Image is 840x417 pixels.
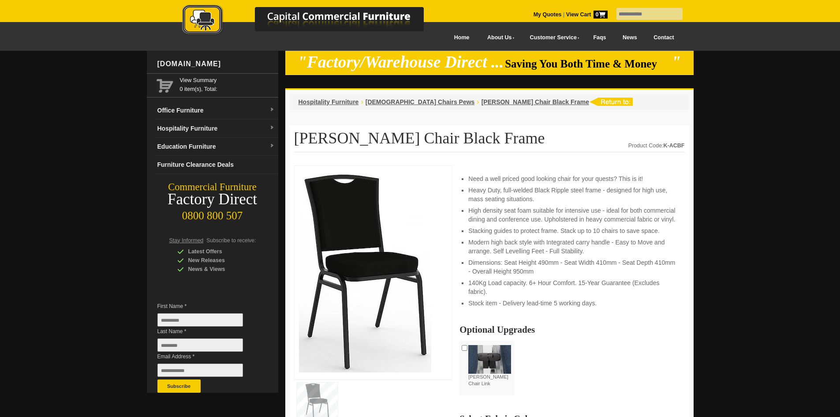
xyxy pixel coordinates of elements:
li: 140Kg Load capacity. 6+ Hour Comfort. 15-Year Guarantee (Excludes fabric). [468,278,676,296]
span: 0 [594,11,608,19]
button: Subscribe [157,379,201,393]
input: Email Address * [157,364,243,377]
a: Hospitality Furnituredropdown [154,120,278,138]
span: Subscribe to receive: [206,237,256,244]
span: Email Address * [157,352,256,361]
a: Capital Commercial Furniture Logo [158,4,467,39]
div: Factory Direct [147,193,278,206]
div: New Releases [177,256,261,265]
div: 0800 800 507 [147,205,278,222]
li: Stock item - Delivery lead-time 5 working days. [468,299,676,308]
a: [PERSON_NAME] Chair Black Frame [482,98,589,105]
img: return to [589,98,633,106]
h2: Optional Upgrades [459,325,684,334]
a: [DEMOGRAPHIC_DATA] Chairs Pews [366,98,475,105]
a: About Us [478,28,520,48]
strong: K-ACBF [664,143,685,149]
li: › [361,98,363,106]
div: Product Code: [628,141,685,150]
div: Commercial Furniture [147,181,278,193]
a: Office Furnituredropdown [154,101,278,120]
li: Need a well priced good looking chair for your quests? This is it! [468,174,676,183]
li: Modern high back style with Integrated carry handle - Easy to Move and arrange. Self Levelling Fe... [468,238,676,255]
div: [DOMAIN_NAME] [154,51,278,77]
div: Latest Offers [177,247,261,256]
em: "Factory/Warehouse Direct ... [298,53,504,71]
strong: View Cart [566,11,608,18]
a: Customer Service [520,28,585,48]
img: Capital Commercial Furniture Logo [158,4,467,37]
span: First Name * [157,302,256,311]
span: Last Name * [157,327,256,336]
a: View Cart0 [564,11,607,18]
li: High density seat foam suitable for intensive use - ideal for both commercial dining and conferen... [468,206,676,224]
img: dropdown [269,143,275,149]
img: dropdown [269,125,275,131]
a: Education Furnituredropdown [154,138,278,156]
a: My Quotes [534,11,562,18]
div: News & Views [177,265,261,274]
label: [PERSON_NAME] Chair Link [468,345,511,387]
input: Last Name * [157,338,243,352]
span: Stay Informed [169,237,204,244]
li: › [477,98,479,106]
span: Saving You Both Time & Money [505,58,670,70]
a: View Summary [180,76,275,85]
a: Furniture Clearance Deals [154,156,278,174]
input: First Name * [157,313,243,327]
li: Stacking guides to protect frame. Stack up to 10 chairs to save space. [468,226,676,235]
a: Contact [645,28,682,48]
h1: [PERSON_NAME] Chair Black Frame [294,130,685,152]
img: Adam Chair Link [468,345,511,374]
img: dropdown [269,107,275,113]
img: Stackable Adam Chair, black fabric, black steel frame, for hospitality and venues [299,170,431,372]
span: 0 item(s), Total: [180,76,275,92]
li: Heavy Duty, full-welded Black Ripple steel frame - designed for high use, mass seating situations. [468,186,676,203]
a: Hospitality Furniture [299,98,359,105]
li: Dimensions: Seat Height 490mm - Seat Width 410mm - Seat Depth 410mm - Overall Height 950mm [468,258,676,276]
a: Faqs [585,28,615,48]
em: " [672,53,681,71]
a: News [614,28,645,48]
